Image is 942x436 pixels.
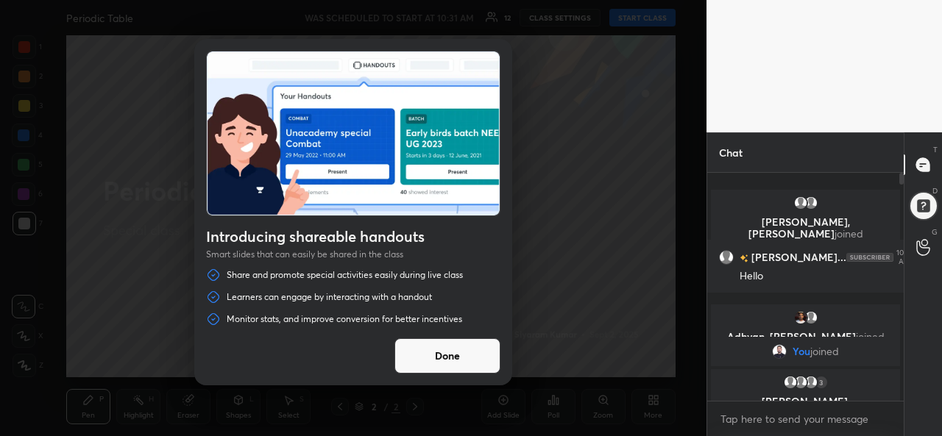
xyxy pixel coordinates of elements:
[810,346,839,357] span: joined
[719,250,734,265] img: default.png
[748,250,846,265] h6: [PERSON_NAME]...
[772,344,787,359] img: a2bcfde34b794257bd9aa0a7ea88d6ce.jpg
[783,375,798,390] img: default.png
[793,196,808,210] img: default.png
[856,329,885,343] span: joined
[207,51,500,215] img: intro_batch_card.png
[206,228,500,246] h4: Introducing shareable handouts
[932,185,938,196] p: D
[740,269,892,284] div: Hello
[804,375,818,390] img: default.png
[206,249,500,260] p: Smart slides that can easily be shared in the class
[227,291,432,303] p: Learners can engage by interacting with a handout
[793,346,810,357] span: You
[720,331,891,343] p: Adhyan, [PERSON_NAME]
[933,144,938,155] p: T
[835,226,863,240] span: joined
[720,216,891,240] p: [PERSON_NAME], [PERSON_NAME]
[707,187,904,401] div: grid
[707,133,754,172] p: Chat
[394,338,500,374] button: Done
[227,269,463,281] p: Share and promote special activities easily during live class
[720,396,891,431] p: [PERSON_NAME], [PERSON_NAME], [PERSON_NAME]
[227,313,462,325] p: Monitor stats, and improve conversion for better incentives
[846,253,893,262] img: 4P8fHbbgJtejmAAAAAElFTkSuQmCC
[804,310,818,325] img: default.png
[793,310,808,325] img: 3
[932,226,938,237] p: G
[814,375,829,390] div: 3
[804,196,818,210] img: default.png
[793,375,808,390] img: default.png
[740,254,748,262] img: no-rating-badge.077c3623.svg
